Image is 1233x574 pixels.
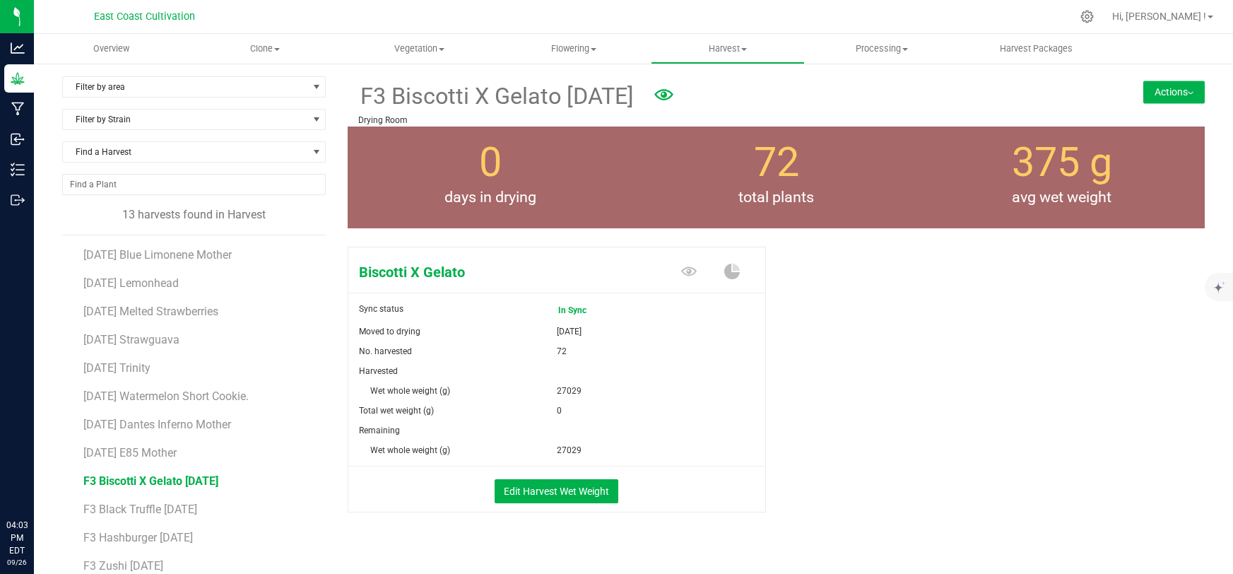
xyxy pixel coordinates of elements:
[83,248,232,262] span: [DATE] Blue Limonene Mother
[83,531,193,544] span: F3 Hashburger [DATE]
[370,386,450,396] span: Wet whole weight (g)
[348,187,633,209] span: days in drying
[83,446,177,459] span: [DATE] E85 Mother
[83,276,179,290] span: [DATE] Lemonhead
[359,346,412,356] span: No. harvested
[74,42,148,55] span: Overview
[557,341,567,361] span: 72
[495,479,618,503] button: Edit Harvest Wet Weight
[557,440,582,460] span: 27029
[189,42,341,55] span: Clone
[83,474,218,488] span: F3 Biscotti X Gelato [DATE]
[919,187,1205,209] span: avg wet weight
[188,34,342,64] a: Clone
[63,175,325,194] input: NO DATA FOUND
[557,401,562,421] span: 0
[11,193,25,207] inline-svg: Outbound
[497,42,650,55] span: Flowering
[557,299,616,322] span: In Sync
[83,418,231,431] span: [DATE] Dantes Inferno Mother
[11,132,25,146] inline-svg: Inbound
[83,305,218,318] span: [DATE] Melted Strawberries
[358,127,623,228] group-info-box: Days in drying
[63,142,307,162] span: Find a Harvest
[1012,139,1112,186] span: 375 g
[83,361,151,375] span: [DATE] Trinity
[981,42,1092,55] span: Harvest Packages
[42,459,59,476] iframe: Resource center unread badge
[11,71,25,86] inline-svg: Grow
[307,77,325,97] span: select
[11,102,25,116] inline-svg: Manufacturing
[754,139,799,186] span: 72
[651,42,804,55] span: Harvest
[62,206,326,223] div: 13 harvests found in Harvest
[63,110,307,129] span: Filter by Strain
[359,304,403,314] span: Sync status
[83,559,163,573] span: F3 Zushi [DATE]
[359,426,400,435] span: Remaining
[557,381,582,401] span: 27029
[11,163,25,177] inline-svg: Inventory
[806,42,958,55] span: Processing
[370,445,450,455] span: Wet whole weight (g)
[1143,81,1205,103] button: Actions
[557,322,582,341] span: [DATE]
[1078,10,1096,23] div: Manage settings
[359,327,420,336] span: Moved to drying
[343,42,495,55] span: Vegetation
[14,461,57,503] iframe: Resource center
[83,389,249,403] span: [DATE] Watermelon Short Cookie.
[479,139,502,186] span: 0
[11,41,25,55] inline-svg: Analytics
[83,503,197,516] span: F3 Black Truffle [DATE]
[930,127,1194,228] group-info-box: Average wet flower weight
[805,34,959,64] a: Processing
[634,187,919,209] span: total plants
[6,519,28,557] p: 04:03 PM EDT
[83,333,179,346] span: [DATE] Strawguava
[358,79,634,114] span: F3 Biscotti X Gelato [DATE]
[34,34,188,64] a: Overview
[63,77,307,97] span: Filter by area
[497,34,651,64] a: Flowering
[342,34,496,64] a: Vegetation
[651,34,805,64] a: Harvest
[558,300,615,320] span: In Sync
[1112,11,1206,22] span: Hi, [PERSON_NAME] !
[348,262,625,283] span: Biscotti X Gelato
[359,406,434,416] span: Total wet weight (g)
[644,127,909,228] group-info-box: Total number of plants
[358,114,1051,127] p: Drying Room
[94,11,195,23] span: East Coast Cultivation
[959,34,1113,64] a: Harvest Packages
[6,557,28,568] p: 09/26
[359,366,398,376] span: Harvested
